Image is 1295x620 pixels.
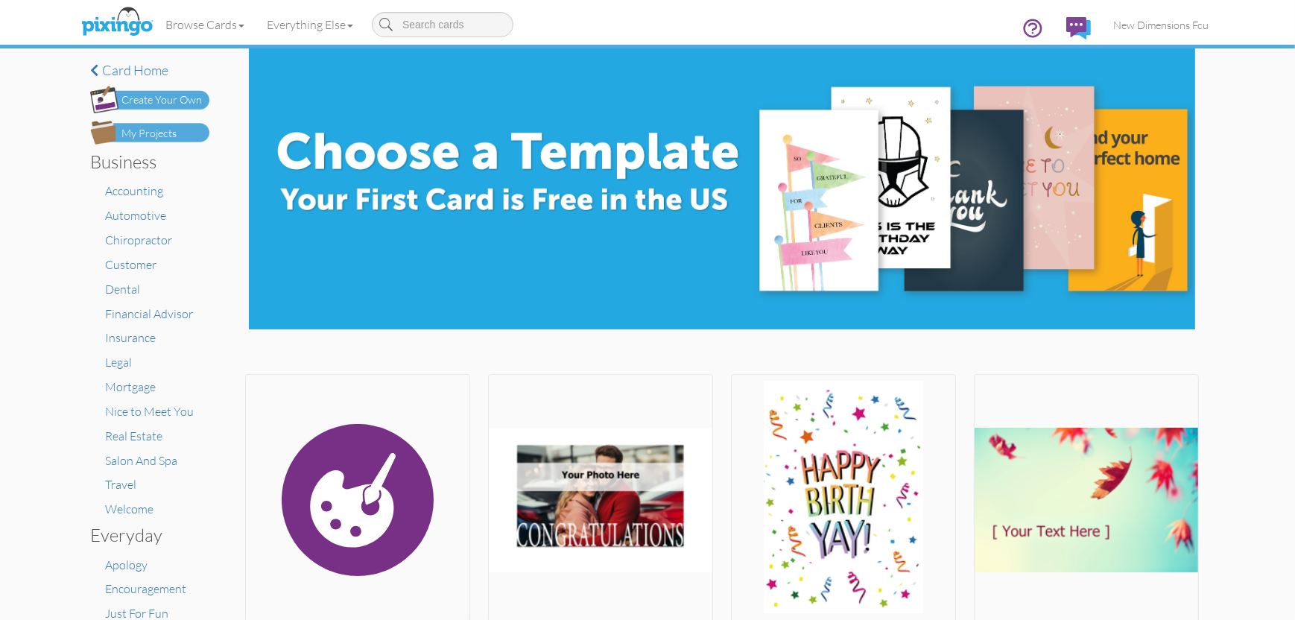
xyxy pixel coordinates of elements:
[105,502,153,516] a: Welcome
[732,381,955,619] img: 20250828-163716-8d2042864239-250.jpg
[246,381,469,619] img: create.svg
[105,232,172,247] a: Chiropractor
[489,381,712,619] img: 20250905-201811-b377196b96e5-250.png
[105,581,186,596] a: Encouragement
[90,86,209,113] img: create-own-button.png
[105,404,194,419] a: Nice to Meet You
[105,330,156,345] a: Insurance
[105,379,156,394] a: Mortgage
[105,355,132,370] a: Legal
[372,12,513,37] input: Search cards
[1102,6,1220,44] a: New Dimensions Fcu
[121,92,202,108] div: Create Your Own
[90,152,198,171] h3: Business
[1113,19,1209,31] span: New Dimensions Fcu
[105,183,163,198] a: Accounting
[77,4,156,41] img: pixingo logo
[121,126,177,142] div: My Projects
[105,282,140,297] a: Dental
[154,6,256,43] a: Browse Cards
[975,381,1198,619] img: 20250908-205024-9e166ba402a1-250.png
[90,63,209,78] a: Card home
[105,306,193,321] a: Financial Advisor
[105,453,177,468] a: Salon And Spa
[105,208,166,223] a: Automotive
[105,557,148,572] a: Apology
[90,121,209,145] img: my-projects-button.png
[90,525,198,545] h3: Everyday
[105,477,136,492] a: Travel
[249,48,1194,329] img: e8896c0d-71ea-4978-9834-e4f545c8bf84.jpg
[105,428,162,443] a: Real Estate
[1066,17,1091,39] img: comments.svg
[105,257,156,272] a: Customer
[256,6,364,43] a: Everything Else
